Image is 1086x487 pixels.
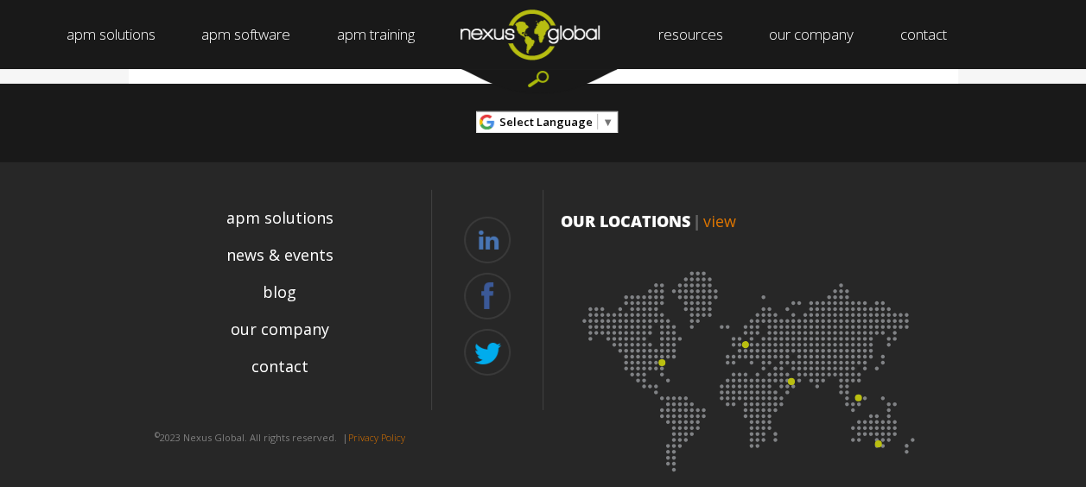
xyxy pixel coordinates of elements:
[348,431,405,444] a: Privacy Policy
[226,206,333,230] a: apm solutions
[155,430,160,440] sup: ©
[561,250,941,483] img: Location map
[129,199,431,417] div: Navigation Menu
[602,114,613,130] span: ▼
[703,211,736,231] a: view
[561,210,941,232] p: OUR LOCATIONS
[693,211,701,231] span: |
[231,318,329,341] a: our company
[597,114,598,130] span: ​
[499,109,613,136] a: Select Language​
[129,424,431,452] p: 2023 Nexus Global. All rights reserved. |
[499,114,593,130] span: Select Language
[226,244,333,267] a: news & events
[251,355,308,378] a: contact
[263,281,296,304] a: blog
